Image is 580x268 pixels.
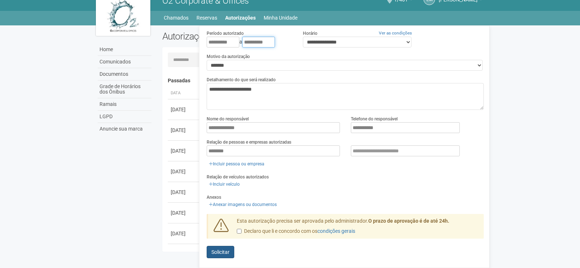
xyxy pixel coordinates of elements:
[207,139,291,145] label: Relação de pessoas e empresas autorizadas
[211,249,230,255] span: Solicitar
[171,147,198,154] div: [DATE]
[171,209,198,217] div: [DATE]
[237,229,242,234] input: Declaro que li e concordo com oscondições gerais
[317,228,355,234] a: condições gerais
[171,189,198,196] div: [DATE]
[168,78,479,83] h4: Passadas
[196,13,217,23] a: Reservas
[98,98,151,111] a: Ramais
[207,174,269,180] label: Relação de veículos autorizados
[351,116,398,122] label: Telefone do responsável
[303,30,317,37] label: Horário
[207,116,249,122] label: Nome do responsável
[207,77,276,83] label: Detalhamento do que será realizado
[231,218,484,239] div: Esta autorização precisa ser aprovada pelo administrador.
[168,87,200,99] th: Data
[98,81,151,98] a: Grade de Horários dos Ônibus
[379,30,412,36] a: Ver as condições
[207,194,221,201] label: Anexos
[98,68,151,81] a: Documentos
[171,230,198,237] div: [DATE]
[264,13,297,23] a: Minha Unidade
[225,13,256,23] a: Autorizações
[368,218,449,224] strong: O prazo de aprovação é de até 24h.
[207,180,242,188] a: Incluir veículo
[98,123,151,135] a: Anuncie sua marca
[237,228,355,235] label: Declaro que li e concordo com os
[98,111,151,123] a: LGPD
[171,127,198,134] div: [DATE]
[162,31,318,42] h2: Autorizações
[171,168,198,175] div: [DATE]
[171,106,198,113] div: [DATE]
[207,37,292,48] div: a
[98,44,151,56] a: Home
[207,160,267,168] a: Incluir pessoa ou empresa
[207,246,234,258] button: Solicitar
[207,30,244,37] label: Período autorizado
[207,201,279,209] a: Anexar imagens ou documentos
[164,13,188,23] a: Chamados
[207,53,250,60] label: Motivo da autorização
[98,56,151,68] a: Comunicados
